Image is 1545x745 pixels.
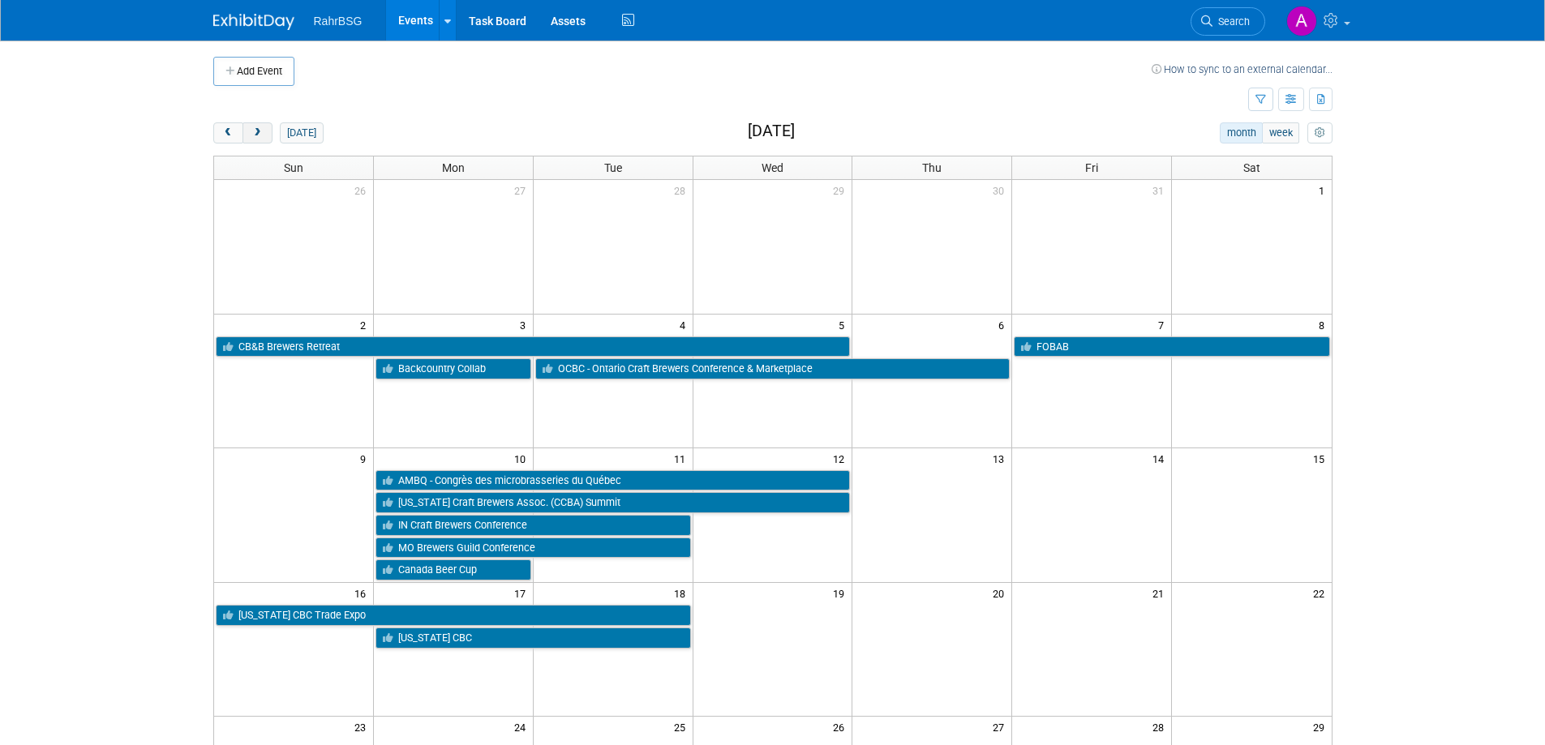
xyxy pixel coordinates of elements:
[672,717,693,737] span: 25
[1157,315,1171,335] span: 7
[1085,161,1098,174] span: Fri
[997,315,1011,335] span: 6
[1311,717,1332,737] span: 29
[922,161,942,174] span: Thu
[1262,122,1299,143] button: week
[1220,122,1263,143] button: month
[358,448,373,469] span: 9
[376,358,531,379] a: Backcountry Collab
[831,448,852,469] span: 12
[513,717,533,737] span: 24
[216,336,851,358] a: CB&B Brewers Retreat
[1243,161,1260,174] span: Sat
[442,161,465,174] span: Mon
[991,180,1011,200] span: 30
[353,717,373,737] span: 23
[213,14,294,30] img: ExhibitDay
[604,161,622,174] span: Tue
[748,122,795,140] h2: [DATE]
[376,470,851,491] a: AMBQ - Congrès des microbrasseries du Québec
[376,627,691,649] a: [US_STATE] CBC
[837,315,852,335] span: 5
[535,358,1011,379] a: OCBC - Ontario Craft Brewers Conference & Marketplace
[1317,315,1332,335] span: 8
[831,180,852,200] span: 29
[353,583,373,603] span: 16
[376,559,531,580] a: Canada Beer Cup
[762,161,783,174] span: Wed
[280,122,323,143] button: [DATE]
[1151,180,1171,200] span: 31
[991,583,1011,603] span: 20
[1152,63,1333,75] a: How to sync to an external calendar...
[672,448,693,469] span: 11
[1286,6,1317,36] img: Anna-Lisa Brewer
[513,583,533,603] span: 17
[513,180,533,200] span: 27
[1151,717,1171,737] span: 28
[1151,448,1171,469] span: 14
[376,492,851,513] a: [US_STATE] Craft Brewers Assoc. (CCBA) Summit
[831,583,852,603] span: 19
[1311,583,1332,603] span: 22
[672,583,693,603] span: 18
[1315,128,1325,139] i: Personalize Calendar
[1307,122,1332,143] button: myCustomButton
[353,180,373,200] span: 26
[314,15,363,28] span: RahrBSG
[284,161,303,174] span: Sun
[831,717,852,737] span: 26
[991,448,1011,469] span: 13
[242,122,273,143] button: next
[1014,336,1329,358] a: FOBAB
[518,315,533,335] span: 3
[1212,15,1250,28] span: Search
[1191,7,1265,36] a: Search
[672,180,693,200] span: 28
[376,515,691,536] a: IN Craft Brewers Conference
[358,315,373,335] span: 2
[376,537,691,559] a: MO Brewers Guild Conference
[513,448,533,469] span: 10
[991,717,1011,737] span: 27
[216,605,691,626] a: [US_STATE] CBC Trade Expo
[1311,448,1332,469] span: 15
[1151,583,1171,603] span: 21
[678,315,693,335] span: 4
[1317,180,1332,200] span: 1
[213,57,294,86] button: Add Event
[213,122,243,143] button: prev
